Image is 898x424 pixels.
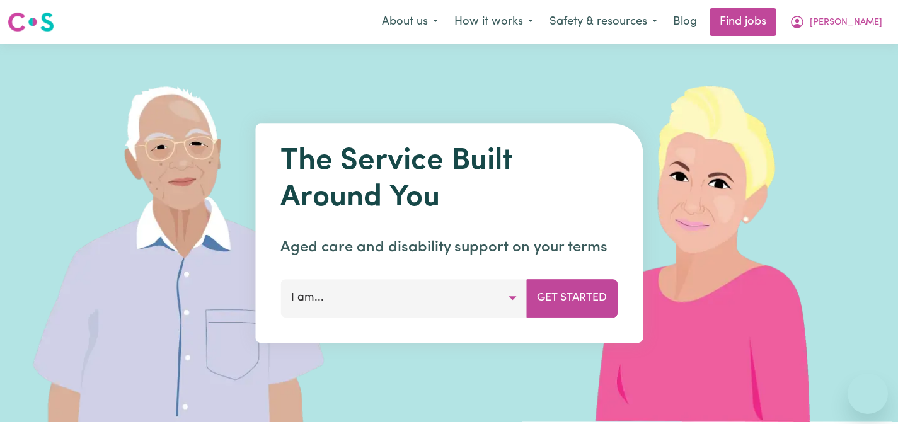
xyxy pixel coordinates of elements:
[280,144,618,216] h1: The Service Built Around You
[710,8,776,36] a: Find jobs
[374,9,446,35] button: About us
[848,374,888,414] iframe: Botão para abrir a janela de mensagens
[280,236,618,259] p: Aged care and disability support on your terms
[541,9,665,35] button: Safety & resources
[8,11,54,33] img: Careseekers logo
[665,8,705,36] a: Blog
[8,8,54,37] a: Careseekers logo
[280,279,527,317] button: I am...
[810,16,882,30] span: [PERSON_NAME]
[781,9,890,35] button: My Account
[526,279,618,317] button: Get Started
[446,9,541,35] button: How it works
